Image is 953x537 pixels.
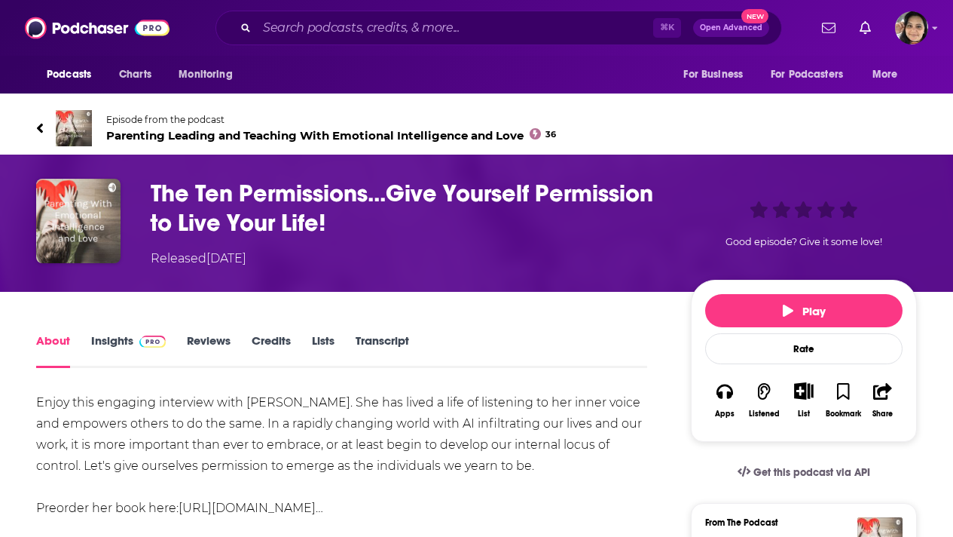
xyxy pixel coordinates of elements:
[151,250,246,268] div: Released [DATE]
[91,333,166,368] a: InsightsPodchaser Pro
[47,64,91,85] span: Podcasts
[705,294,903,327] button: Play
[895,11,928,44] button: Show profile menu
[106,128,556,143] span: Parenting Leading and Teaching With Emotional Intelligence and Love
[109,60,160,89] a: Charts
[744,373,783,428] button: Listened
[36,333,70,368] a: About
[705,373,744,428] button: Apps
[784,373,823,428] div: Show More ButtonList
[862,60,917,89] button: open menu
[753,466,870,479] span: Get this podcast via API
[25,14,170,42] img: Podchaser - Follow, Share and Rate Podcasts
[705,517,890,528] h3: From The Podcast
[872,410,893,419] div: Share
[700,24,762,32] span: Open Advanced
[715,410,735,419] div: Apps
[761,60,865,89] button: open menu
[545,131,556,138] span: 36
[168,60,252,89] button: open menu
[139,336,166,348] img: Podchaser Pro
[56,110,92,146] img: Parenting Leading and Teaching With Emotional Intelligence and Love
[816,15,842,41] a: Show notifications dropdown
[854,15,877,41] a: Show notifications dropdown
[741,9,768,23] span: New
[312,333,334,368] a: Lists
[653,18,681,38] span: ⌘ K
[252,333,291,368] a: Credits
[36,110,917,146] a: Parenting Leading and Teaching With Emotional Intelligence and LoveEpisode from the podcastParent...
[119,64,151,85] span: Charts
[783,304,826,318] span: Play
[187,333,231,368] a: Reviews
[771,64,843,85] span: For Podcasters
[863,373,903,428] button: Share
[693,19,769,37] button: Open AdvancedNew
[826,410,861,419] div: Bookmark
[36,179,121,263] img: The Ten Permissions...Give Yourself Permission to Live Your Life!
[356,333,409,368] a: Transcript
[872,64,898,85] span: More
[151,179,667,238] h1: The Ten Permissions...Give Yourself Permission to Live Your Life!
[895,11,928,44] span: Logged in as shelbyjanner
[798,409,810,419] div: List
[179,64,232,85] span: Monitoring
[36,60,111,89] button: open menu
[823,373,863,428] button: Bookmark
[749,410,780,419] div: Listened
[179,501,323,515] a: ⁠[URL][DOMAIN_NAME]…
[106,114,556,125] span: Episode from the podcast
[673,60,762,89] button: open menu
[257,16,653,40] input: Search podcasts, credits, & more...
[725,236,882,247] span: Good episode? Give it some love!
[788,382,819,399] button: Show More Button
[705,333,903,364] div: Rate
[895,11,928,44] img: User Profile
[215,11,782,45] div: Search podcasts, credits, & more...
[683,64,743,85] span: For Business
[725,454,882,491] a: Get this podcast via API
